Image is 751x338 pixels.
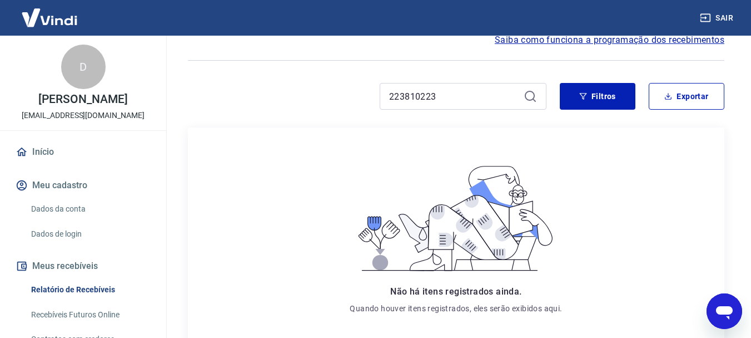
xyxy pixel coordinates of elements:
div: D [61,45,106,89]
p: [PERSON_NAME] [38,94,127,105]
button: Meu cadastro [13,173,153,198]
span: Não há itens registrados ainda. [390,286,521,297]
a: Saiba como funciona a programação dos recebimentos [495,33,724,47]
iframe: Botão para abrir a janela de mensagens [707,293,742,329]
p: Quando houver itens registrados, eles serão exibidos aqui. [350,303,562,314]
a: Recebíveis Futuros Online [27,303,153,326]
button: Meus recebíveis [13,254,153,278]
a: Dados da conta [27,198,153,221]
button: Exportar [649,83,724,110]
button: Filtros [560,83,635,110]
a: Início [13,140,153,164]
button: Sair [698,8,738,28]
input: Busque pelo número do pedido [389,88,519,105]
p: [EMAIL_ADDRESS][DOMAIN_NAME] [22,110,145,121]
img: Vindi [13,1,86,35]
a: Relatório de Recebíveis [27,278,153,301]
a: Dados de login [27,223,153,246]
